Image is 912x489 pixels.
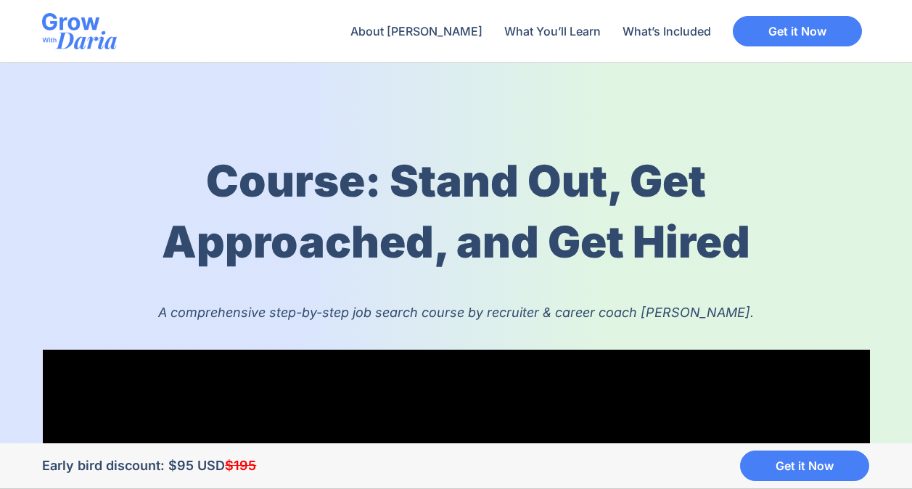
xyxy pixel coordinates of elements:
[615,15,718,48] a: What’s Included
[114,150,799,272] h1: Course: Stand Out, Get Approached, and Get Hired
[42,456,275,474] div: Early bird discount: $95 USD
[776,460,834,472] span: Get it Now
[733,16,862,46] a: Get it Now
[343,15,490,48] a: About [PERSON_NAME]
[158,305,754,320] i: A comprehensive step-by-step job search course by recruiter & career coach [PERSON_NAME].
[497,15,608,48] a: What You’ll Learn
[225,458,256,473] del: $195
[740,451,869,481] a: Get it Now
[343,15,718,48] nav: Menu
[768,25,826,37] span: Get it Now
